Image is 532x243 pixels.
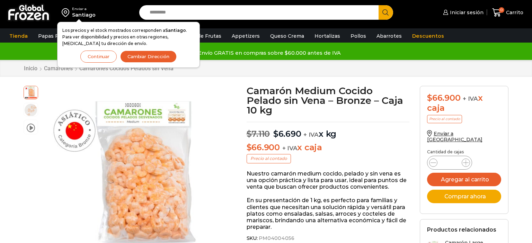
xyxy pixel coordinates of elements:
[490,4,525,21] a: 0 Carrito
[427,115,462,123] p: Precio al contado
[427,226,496,233] h2: Productos relacionados
[427,150,501,154] p: Cantidad de cajas
[303,131,319,138] span: + IVA
[165,28,186,33] strong: Santiago
[267,29,308,43] a: Queso Crema
[228,29,263,43] a: Appetizers
[427,93,501,113] div: x caja
[62,27,195,47] p: Los precios y el stock mostrados corresponden a . Para ver disponibilidad y precios en otras regi...
[247,142,280,152] bdi: 66.900
[80,51,117,63] button: Continuar
[379,5,393,20] button: Search button
[247,143,410,153] p: x caja
[427,173,501,186] button: Agregar al carrito
[247,122,410,139] p: x kg
[427,93,432,103] span: $
[247,129,252,139] span: $
[427,190,501,203] button: Comprar ahora
[44,65,73,72] a: Camarones
[282,145,298,152] span: + IVA
[247,154,291,163] p: Precio al contado
[441,6,484,19] a: Iniciar sesión
[463,95,478,102] span: + IVA
[409,29,447,43] a: Descuentos
[427,130,482,143] a: Enviar a [GEOGRAPHIC_DATA]
[504,9,523,16] span: Carrito
[247,197,410,230] p: En su presentación de 1 kg, es perfecto para familias y clientes que necesitan una solución rápid...
[24,103,38,117] span: camaron medium bronze
[443,158,456,168] input: Product quantity
[24,85,38,99] span: Camarón Medium Cocido Pelado sin Vena
[273,129,301,139] bdi: 6.690
[24,65,38,72] a: Inicio
[6,29,31,43] a: Tienda
[311,29,344,43] a: Hortalizas
[247,129,270,139] bdi: 7.110
[247,235,410,241] span: SKU:
[427,93,460,103] bdi: 66.900
[35,29,73,43] a: Papas Fritas
[347,29,370,43] a: Pollos
[258,235,294,241] span: PM04004056
[62,7,72,18] img: address-field-icon.svg
[79,65,174,72] a: Camarones Cocidos Pelados sin Vena
[178,29,225,43] a: Pulpa de Frutas
[72,11,96,18] div: Santiago
[247,170,410,190] p: Nuestro camarón medium cocido, pelado y sin vena es una opción práctica y lista para usar, ideal ...
[499,7,504,13] span: 0
[273,129,278,139] span: $
[373,29,405,43] a: Abarrotes
[247,142,252,152] span: $
[24,65,174,72] nav: Breadcrumb
[247,86,410,115] h1: Camarón Medium Cocido Pelado sin Vena – Bronze – Caja 10 kg
[72,7,96,11] div: Enviar a
[448,9,484,16] span: Iniciar sesión
[120,51,177,63] button: Cambiar Dirección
